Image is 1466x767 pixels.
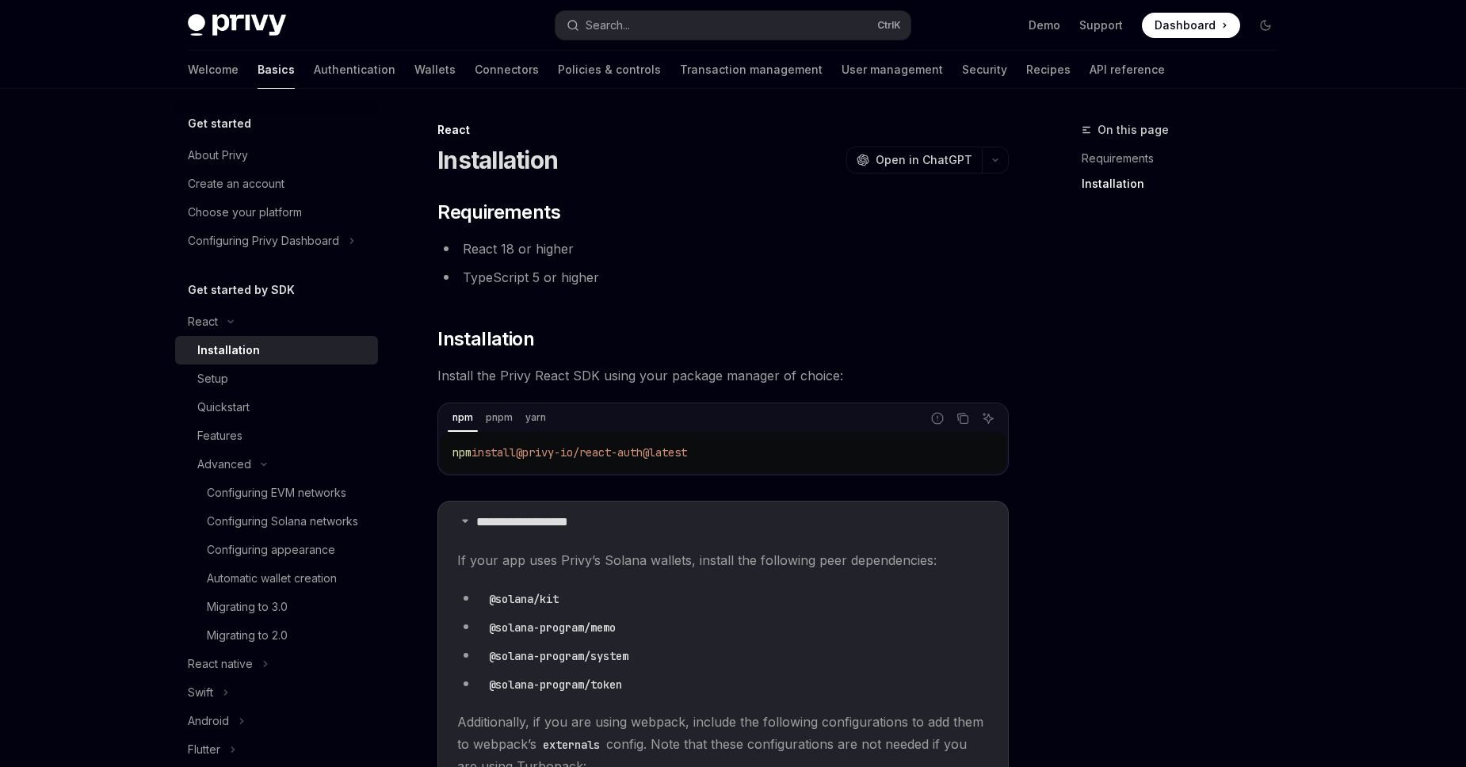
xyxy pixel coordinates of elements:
[846,147,982,174] button: Open in ChatGPT
[414,51,456,89] a: Wallets
[586,16,630,35] div: Search...
[188,114,251,133] h5: Get started
[175,170,378,198] a: Create an account
[207,540,335,559] div: Configuring appearance
[471,445,516,460] span: install
[188,740,220,759] div: Flutter
[175,227,378,255] button: Toggle Configuring Privy Dashboard section
[437,364,1009,387] span: Install the Privy React SDK using your package manager of choice:
[962,51,1007,89] a: Security
[258,51,295,89] a: Basics
[437,266,1009,288] li: TypeScript 5 or higher
[475,51,539,89] a: Connectors
[1253,13,1278,38] button: Toggle dark mode
[207,626,288,645] div: Migrating to 2.0
[188,712,229,731] div: Android
[175,336,378,364] a: Installation
[877,19,901,32] span: Ctrl K
[175,593,378,621] a: Migrating to 3.0
[188,654,253,674] div: React native
[175,450,378,479] button: Toggle Advanced section
[521,408,551,427] div: yarn
[175,422,378,450] a: Features
[188,683,213,702] div: Swift
[197,341,260,360] div: Installation
[207,569,337,588] div: Automatic wallet creation
[1079,17,1123,33] a: Support
[175,479,378,507] a: Configuring EVM networks
[197,426,242,445] div: Features
[175,735,378,764] button: Toggle Flutter section
[188,14,286,36] img: dark logo
[175,707,378,735] button: Toggle Android section
[452,445,471,460] span: npm
[175,198,378,227] a: Choose your platform
[437,122,1009,138] div: React
[448,408,478,427] div: npm
[516,445,687,460] span: @privy-io/react-auth@latest
[175,364,378,393] a: Setup
[175,307,378,336] button: Toggle React section
[1082,171,1291,197] a: Installation
[1098,120,1169,139] span: On this page
[483,647,635,665] code: @solana-program/system
[680,51,823,89] a: Transaction management
[437,200,560,225] span: Requirements
[483,619,622,636] code: @solana-program/memo
[1155,17,1216,33] span: Dashboard
[558,51,661,89] a: Policies & controls
[1142,13,1240,38] a: Dashboard
[555,11,911,40] button: Open search
[483,676,628,693] code: @solana-program/token
[457,549,989,571] span: If your app uses Privy’s Solana wallets, install the following peer dependencies:
[175,621,378,650] a: Migrating to 2.0
[188,51,239,89] a: Welcome
[175,678,378,707] button: Toggle Swift section
[188,146,248,165] div: About Privy
[927,408,948,429] button: Report incorrect code
[197,455,251,474] div: Advanced
[188,203,302,222] div: Choose your platform
[437,238,1009,260] li: React 18 or higher
[207,512,358,531] div: Configuring Solana networks
[481,408,517,427] div: pnpm
[876,152,972,168] span: Open in ChatGPT
[175,393,378,422] a: Quickstart
[842,51,943,89] a: User management
[197,398,250,417] div: Quickstart
[207,597,288,616] div: Migrating to 3.0
[953,408,973,429] button: Copy the contents from the code block
[197,369,228,388] div: Setup
[188,174,284,193] div: Create an account
[1090,51,1165,89] a: API reference
[314,51,395,89] a: Authentication
[188,312,218,331] div: React
[437,326,534,352] span: Installation
[437,146,558,174] h1: Installation
[175,141,378,170] a: About Privy
[188,280,295,300] h5: Get started by SDK
[1026,51,1071,89] a: Recipes
[207,483,346,502] div: Configuring EVM networks
[1082,146,1291,171] a: Requirements
[1029,17,1060,33] a: Demo
[175,564,378,593] a: Automatic wallet creation
[188,231,339,250] div: Configuring Privy Dashboard
[978,408,998,429] button: Ask AI
[483,590,565,608] code: @solana/kit
[175,536,378,564] a: Configuring appearance
[175,650,378,678] button: Toggle React native section
[175,507,378,536] a: Configuring Solana networks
